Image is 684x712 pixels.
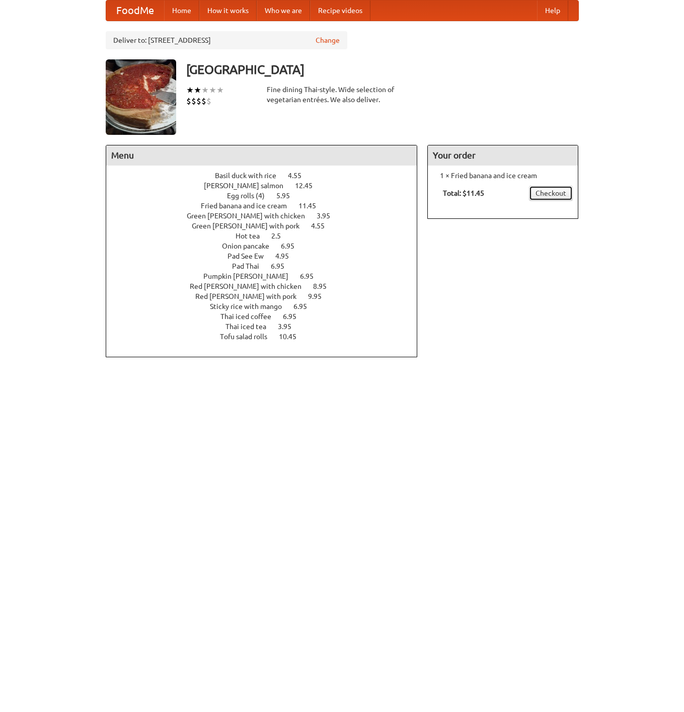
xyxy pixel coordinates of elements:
[283,312,307,321] span: 6.95
[311,222,335,230] span: 4.55
[537,1,568,21] a: Help
[300,272,324,280] span: 6.95
[210,302,292,310] span: Sticky rice with mango
[190,282,312,290] span: Red [PERSON_NAME] with chicken
[227,252,308,260] a: Pad See Ew 4.95
[186,96,191,107] li: $
[281,242,305,250] span: 6.95
[204,182,293,190] span: [PERSON_NAME] salmon
[201,202,297,210] span: Fried banana and ice cream
[195,292,340,300] a: Red [PERSON_NAME] with pork 9.95
[317,212,340,220] span: 3.95
[257,1,310,21] a: Who we are
[288,172,312,180] span: 4.55
[278,323,301,331] span: 3.95
[227,252,274,260] span: Pad See Ew
[295,182,323,190] span: 12.45
[298,202,326,210] span: 11.45
[196,96,201,107] li: $
[275,252,299,260] span: 4.95
[443,189,484,197] b: Total: $11.45
[203,272,298,280] span: Pumpkin [PERSON_NAME]
[293,302,317,310] span: 6.95
[227,192,309,200] a: Egg rolls (4) 5.95
[199,1,257,21] a: How it works
[267,85,418,105] div: Fine dining Thai-style. Wide selection of vegetarian entrées. We also deliver.
[106,1,164,21] a: FoodMe
[203,272,332,280] a: Pumpkin [PERSON_NAME] 6.95
[187,212,349,220] a: Green [PERSON_NAME] with chicken 3.95
[232,262,303,270] a: Pad Thai 6.95
[220,333,277,341] span: Tofu salad rolls
[232,262,269,270] span: Pad Thai
[192,222,310,230] span: Green [PERSON_NAME] with pork
[222,242,279,250] span: Onion pancake
[209,85,216,96] li: ★
[225,323,310,331] a: Thai iced tea 3.95
[216,85,224,96] li: ★
[225,323,276,331] span: Thai iced tea
[190,282,345,290] a: Red [PERSON_NAME] with chicken 8.95
[220,312,315,321] a: Thai iced coffee 6.95
[204,182,331,190] a: [PERSON_NAME] salmon 12.45
[433,171,573,181] li: 1 × Fried banana and ice cream
[428,145,578,166] h4: Your order
[106,145,417,166] h4: Menu
[308,292,332,300] span: 9.95
[313,282,337,290] span: 8.95
[206,96,211,107] li: $
[310,1,370,21] a: Recipe videos
[201,96,206,107] li: $
[201,85,209,96] li: ★
[236,232,270,240] span: Hot tea
[187,212,315,220] span: Green [PERSON_NAME] with chicken
[164,1,199,21] a: Home
[215,172,320,180] a: Basil duck with rice 4.55
[220,333,315,341] a: Tofu salad rolls 10.45
[106,59,176,135] img: angular.jpg
[316,35,340,45] a: Change
[271,232,291,240] span: 2.5
[215,172,286,180] span: Basil duck with rice
[194,85,201,96] li: ★
[271,262,294,270] span: 6.95
[220,312,281,321] span: Thai iced coffee
[236,232,299,240] a: Hot tea 2.5
[186,59,579,80] h3: [GEOGRAPHIC_DATA]
[192,222,343,230] a: Green [PERSON_NAME] with pork 4.55
[201,202,335,210] a: Fried banana and ice cream 11.45
[191,96,196,107] li: $
[529,186,573,201] a: Checkout
[186,85,194,96] li: ★
[227,192,275,200] span: Egg rolls (4)
[106,31,347,49] div: Deliver to: [STREET_ADDRESS]
[222,242,313,250] a: Onion pancake 6.95
[279,333,307,341] span: 10.45
[195,292,307,300] span: Red [PERSON_NAME] with pork
[276,192,300,200] span: 5.95
[210,302,326,310] a: Sticky rice with mango 6.95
